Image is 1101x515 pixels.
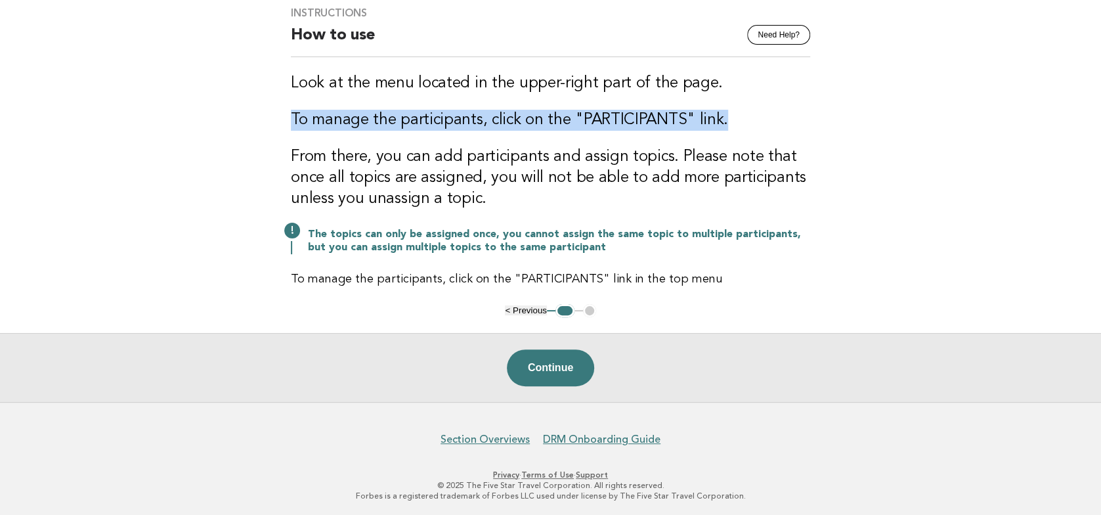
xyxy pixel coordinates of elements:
[507,349,594,386] button: Continue
[543,433,660,446] a: DRM Onboarding Guide
[291,7,810,20] h3: Instructions
[308,228,810,254] p: The topics can only be assigned once, you cannot assign the same topic to multiple participants, ...
[576,470,608,480] a: Support
[291,73,810,94] h3: Look at the menu located in the upper-right part of the page.
[555,304,574,317] button: 1
[291,110,810,131] h3: To manage the participants, click on the "PARTICIPANTS" link.
[291,270,810,288] p: To manage the participants, click on the "PARTICIPANTS" link in the top menu
[291,146,810,210] h3: From there, you can add participants and assign topics. Please note that once all topics are assi...
[441,433,530,446] a: Section Overviews
[505,305,546,315] button: < Previous
[521,470,574,480] a: Terms of Use
[149,491,953,501] p: Forbes is a registered trademark of Forbes LLC used under license by The Five Star Travel Corpora...
[149,480,953,491] p: © 2025 The Five Star Travel Corporation. All rights reserved.
[747,25,810,45] button: Need Help?
[493,470,519,480] a: Privacy
[291,25,810,57] h2: How to use
[149,470,953,480] p: · ·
